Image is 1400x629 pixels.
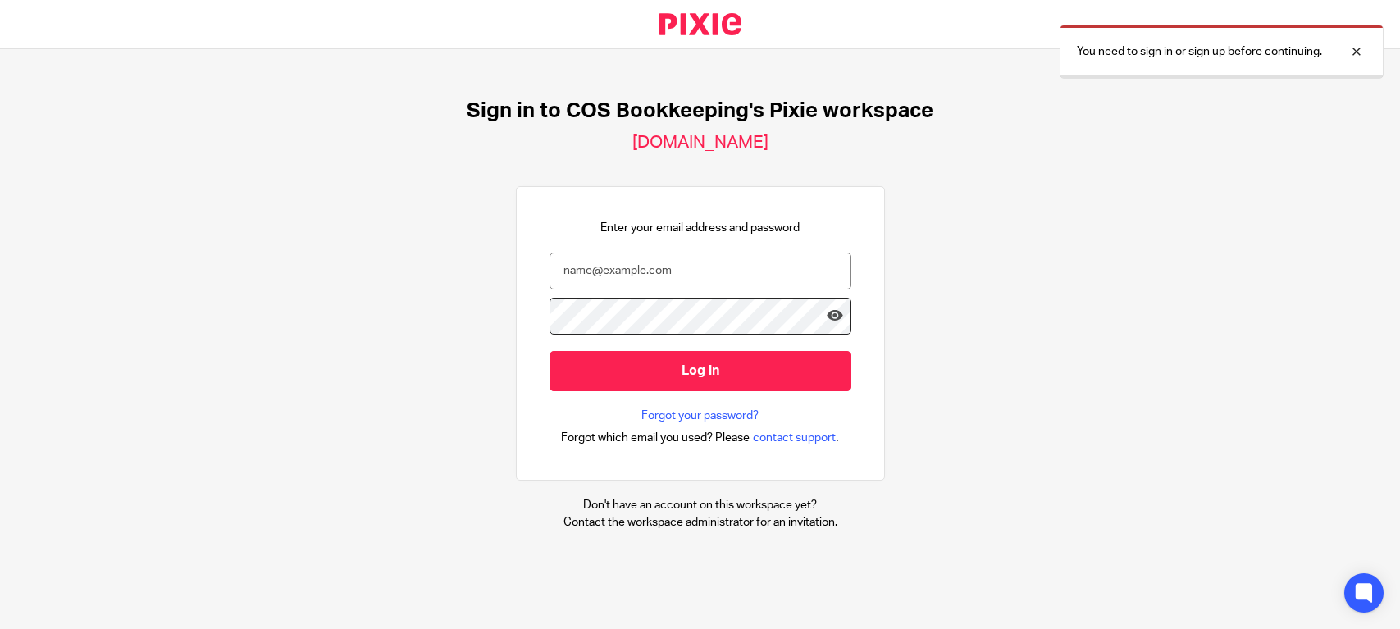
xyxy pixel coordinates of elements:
div: . [561,428,839,447]
h1: Sign in to COS Bookkeeping's Pixie workspace [467,98,933,124]
input: name@example.com [550,253,851,289]
p: You need to sign in or sign up before continuing. [1077,43,1322,60]
p: Enter your email address and password [600,220,800,236]
h2: [DOMAIN_NAME] [632,132,768,153]
a: Forgot your password? [641,408,759,424]
span: Forgot which email you used? Please [561,430,750,446]
input: Log in [550,351,851,391]
span: contact support [753,430,836,446]
p: Don't have an account on this workspace yet? [563,497,837,513]
p: Contact the workspace administrator for an invitation. [563,514,837,531]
